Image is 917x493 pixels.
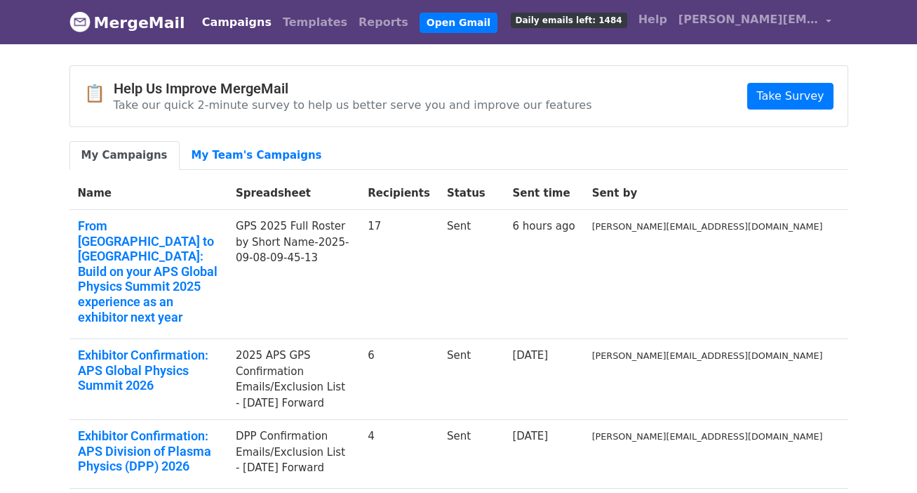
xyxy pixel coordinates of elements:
th: Status [439,177,504,210]
td: 2025 APS GPS Confirmation Emails/Exclusion List - [DATE] Forward [227,339,359,420]
th: Sent time [504,177,583,210]
small: [PERSON_NAME][EMAIL_ADDRESS][DOMAIN_NAME] [592,221,823,232]
a: Reports [353,8,414,37]
small: [PERSON_NAME][EMAIL_ADDRESS][DOMAIN_NAME] [592,350,823,361]
td: 6 [359,339,439,420]
a: Take Survey [747,83,833,110]
a: [PERSON_NAME][EMAIL_ADDRESS][DOMAIN_NAME] [673,6,837,39]
td: Sent [439,210,504,339]
span: 📋 [84,84,114,104]
a: Exhibitor Confirmation: APS Division of Plasma Physics (DPP) 2026 [78,428,219,474]
a: My Team's Campaigns [180,141,334,170]
a: MergeMail [69,8,185,37]
th: Sent by [584,177,831,210]
a: From [GEOGRAPHIC_DATA] to [GEOGRAPHIC_DATA]: Build on your APS Global Physics Summit 2025 experie... [78,218,219,324]
a: [DATE] [512,349,548,362]
td: GPS 2025 Full Roster by Short Name-2025-09-08-09-45-13 [227,210,359,339]
td: Sent [439,339,504,420]
a: Campaigns [196,8,277,37]
a: Open Gmail [420,13,497,33]
a: 6 hours ago [512,220,575,232]
a: Help [633,6,673,34]
a: My Campaigns [69,141,180,170]
a: Templates [277,8,353,37]
td: 4 [359,420,439,489]
img: MergeMail logo [69,11,91,32]
p: Take our quick 2-minute survey to help us better serve you and improve our features [114,98,592,112]
td: Sent [439,420,504,489]
h4: Help Us Improve MergeMail [114,80,592,97]
th: Spreadsheet [227,177,359,210]
td: DPP Confirmation Emails/Exclusion List - [DATE] Forward [227,420,359,489]
th: Recipients [359,177,439,210]
th: Name [69,177,227,210]
a: Exhibitor Confirmation: APS Global Physics Summit 2026 [78,348,219,393]
small: [PERSON_NAME][EMAIL_ADDRESS][DOMAIN_NAME] [592,431,823,442]
td: 17 [359,210,439,339]
span: Daily emails left: 1484 [511,13,627,28]
a: Daily emails left: 1484 [505,6,633,34]
a: [DATE] [512,430,548,442]
span: [PERSON_NAME][EMAIL_ADDRESS][DOMAIN_NAME] [678,11,819,28]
